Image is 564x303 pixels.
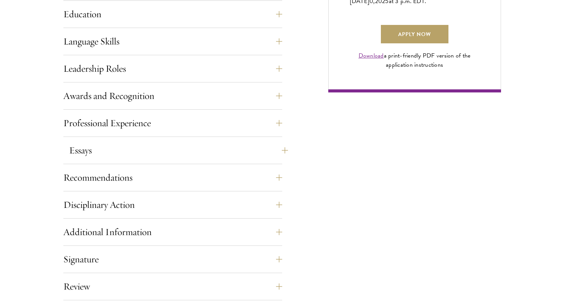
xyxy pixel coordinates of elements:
button: Disciplinary Action [63,196,282,214]
button: Awards and Recognition [63,87,282,105]
button: Recommendations [63,168,282,187]
button: Education [63,5,282,23]
div: a print-friendly PDF version of the application instructions [350,51,480,69]
button: Professional Experience [63,114,282,132]
button: Language Skills [63,32,282,51]
button: Leadership Roles [63,59,282,78]
a: Apply Now [381,25,448,43]
button: Additional Information [63,223,282,241]
a: Download [359,51,384,60]
button: Signature [63,250,282,268]
button: Essays [69,141,288,160]
button: Review [63,277,282,296]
